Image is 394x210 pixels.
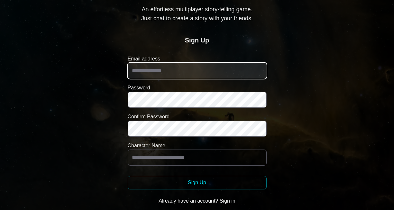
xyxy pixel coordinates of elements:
[128,176,267,189] button: Sign Up
[128,195,267,207] button: Already have an account? Sign in
[134,5,261,23] p: An effortless multiplayer story-telling game. Just chat to create a story with your friends.
[128,84,267,92] label: Password
[128,142,267,150] label: Character Name
[128,55,267,63] label: Email address
[134,36,261,45] h2: Sign Up
[128,113,267,121] label: Confirm Password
